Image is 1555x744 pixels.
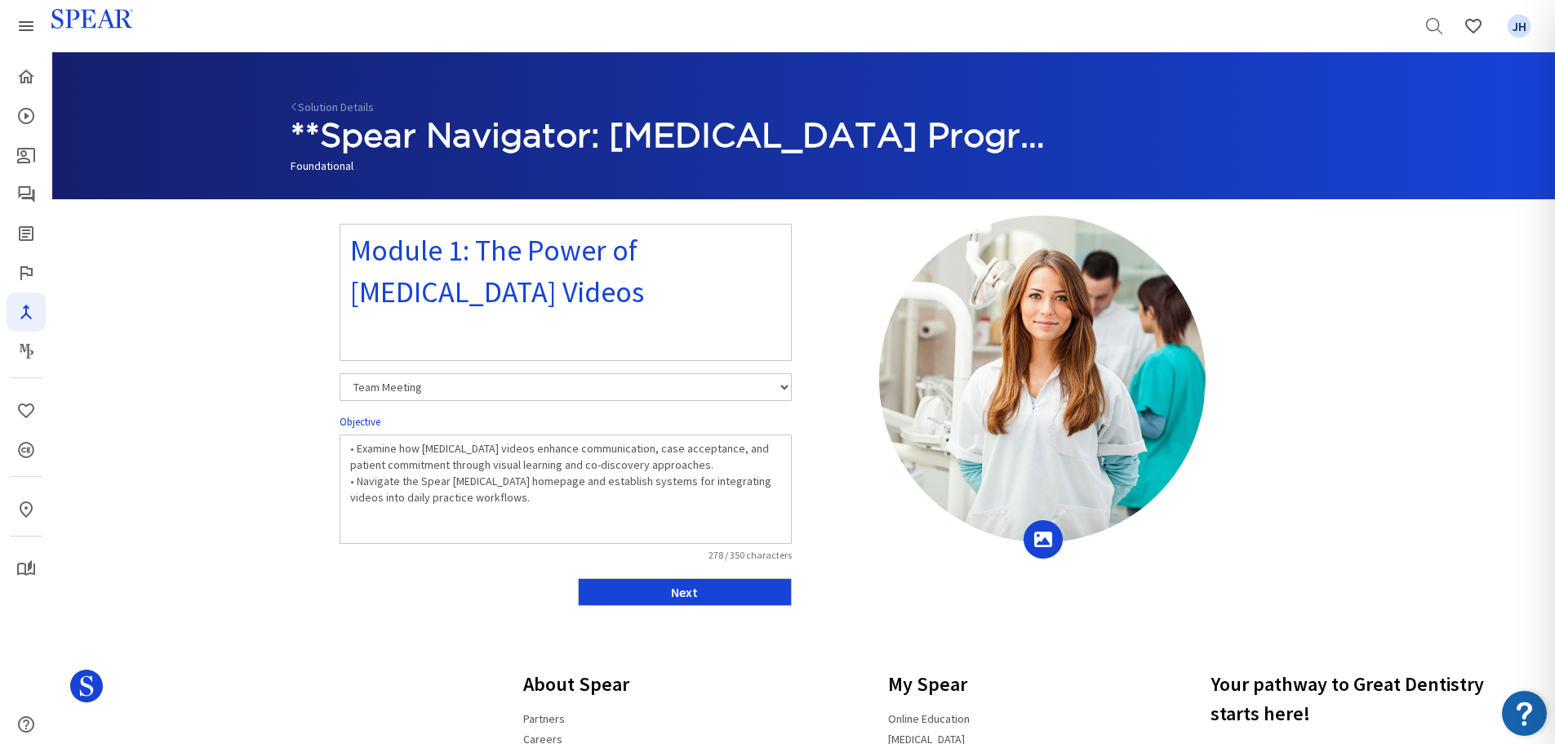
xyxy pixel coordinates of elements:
[291,114,1055,158] h1: **Spear Navigator: [MEDICAL_DATA] Program
[7,175,46,214] a: Spear Talk
[70,670,103,702] svg: Spear Logo
[7,705,46,744] a: Help
[7,292,46,332] a: Navigator Pro
[7,332,46,371] a: Masters Program
[513,663,672,706] h3: About Spear
[340,434,792,544] textarea: • Examine how [MEDICAL_DATA] videos enhance communication, case acceptance, and patient commitmen...
[1508,15,1531,38] span: JH
[1502,691,1547,736] img: Resource Center badge
[7,57,46,96] a: Home
[513,705,575,733] a: Partners
[879,216,1206,542] img: Team-Meeting-001.jpg
[7,550,46,589] a: My Study Club
[7,430,46,470] a: CE Credits
[7,490,46,529] a: In-Person & Virtual
[878,663,1003,706] h3: My Spear
[7,391,46,430] a: Favorites
[1499,7,1539,46] a: Favorites
[7,7,46,46] a: Spear Products
[291,100,374,114] a: Solution Details
[1454,7,1493,46] a: Favorites
[340,224,792,361] textarea: Module 1: The Power of [MEDICAL_DATA] Videos
[7,214,46,253] a: Spear Digest
[340,415,380,430] label: Objective
[291,158,353,173] span: Foundational
[7,253,46,292] a: Faculty Club Elite
[566,548,792,562] span: 278 / 350 characters
[7,96,46,136] a: Courses
[7,136,46,175] a: Patient Education
[70,663,306,722] a: Spear Logo
[1415,7,1454,46] a: Search
[1211,663,1545,735] h3: Your pathway to Great Dentistry starts here!
[578,578,792,606] button: Next
[1502,691,1547,736] button: Open Resource Center
[878,705,980,733] a: Online Education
